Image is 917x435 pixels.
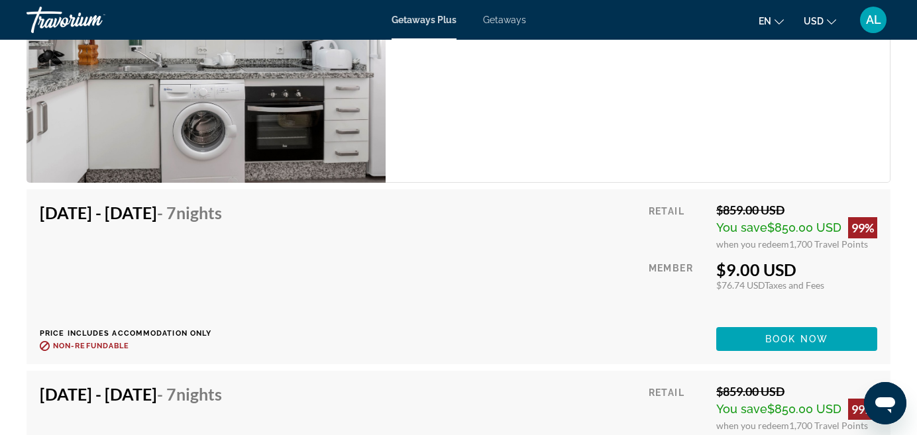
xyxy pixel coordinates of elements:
[176,203,222,222] span: Nights
[40,203,222,222] h4: [DATE] - [DATE]
[759,16,771,26] span: en
[789,238,868,250] span: 1,700 Travel Points
[848,399,877,420] div: 99%
[856,6,890,34] button: User Menu
[157,203,222,222] span: - 7
[392,15,457,25] a: Getaways Plus
[649,260,706,317] div: Member
[716,420,789,431] span: when you redeem
[483,15,526,25] a: Getaways
[716,238,789,250] span: when you redeem
[716,279,877,291] div: $76.74 USD
[765,334,828,344] span: Book now
[176,384,222,404] span: Nights
[804,16,824,26] span: USD
[716,384,877,399] div: $859.00 USD
[716,203,877,217] div: $859.00 USD
[767,402,841,416] span: $850.00 USD
[716,220,767,234] span: You save
[27,3,159,37] a: Travorium
[649,203,706,250] div: Retail
[866,13,881,26] span: AL
[157,384,222,404] span: - 7
[40,384,222,404] h4: [DATE] - [DATE]
[40,329,232,338] p: Price includes accommodation only
[789,420,868,431] span: 1,700 Travel Points
[767,220,841,234] span: $850.00 USD
[848,217,877,238] div: 99%
[649,384,706,431] div: Retail
[864,382,906,424] iframe: Button to launch messaging window
[716,260,877,279] div: $9.00 USD
[716,402,767,416] span: You save
[804,11,836,30] button: Change currency
[716,327,877,351] button: Book now
[759,11,784,30] button: Change language
[53,342,129,350] span: Non-refundable
[765,279,824,291] span: Taxes and Fees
